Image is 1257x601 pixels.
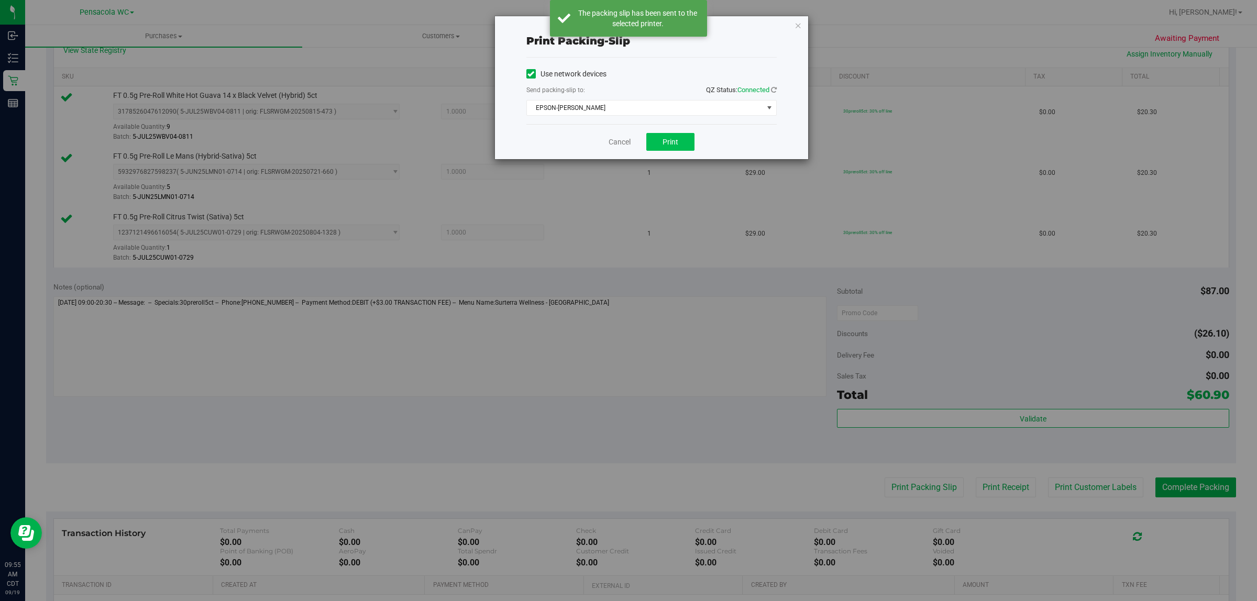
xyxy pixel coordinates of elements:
button: Print [646,133,694,151]
span: Print packing-slip [526,35,630,47]
div: The packing slip has been sent to the selected printer. [576,8,699,29]
span: QZ Status: [706,86,777,94]
span: Connected [737,86,769,94]
span: EPSON-[PERSON_NAME] [527,101,763,115]
iframe: Resource center [10,517,42,549]
label: Send packing-slip to: [526,85,585,95]
label: Use network devices [526,69,607,80]
a: Cancel [609,137,631,148]
span: select [763,101,776,115]
span: Print [663,138,678,146]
